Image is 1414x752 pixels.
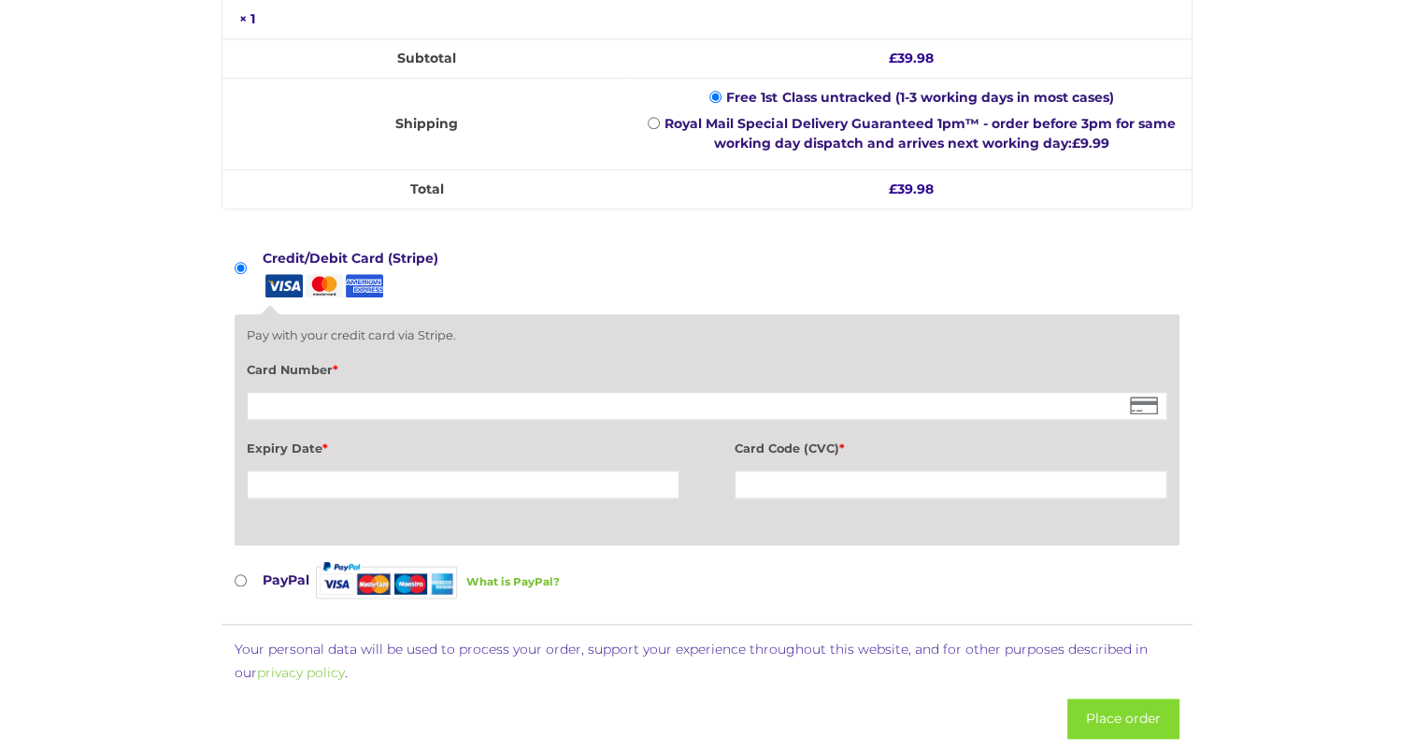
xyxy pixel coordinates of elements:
label: Card Number [247,358,338,383]
span: £ [889,181,897,197]
label: Royal Mail Special Delivery Guaranteed 1pm™ - order before 3pm for same working day dispatch and ... [664,115,1175,152]
img: American Express [343,274,383,297]
bdi: 9.99 [1071,135,1108,152]
th: Shipping [222,78,631,169]
bdi: 39.98 [889,181,934,197]
iframe: Secure CVC input frame [740,476,1162,493]
th: Total [222,169,631,209]
iframe: Secure expiration date input frame [252,476,674,493]
iframe: Secure card number input frame [252,398,1162,414]
th: Subtotal [222,38,631,78]
label: Card Code (CVC) [735,437,845,461]
span: £ [1071,135,1079,152]
strong: × 1 [239,10,255,27]
a: What is PayPal? [466,557,560,606]
label: Free 1st Class untracked (1-3 working days in most cases) [726,89,1113,106]
button: Place order [1067,699,1179,739]
label: Expiry Date [247,437,328,461]
img: Mastercard [303,274,343,297]
img: PayPal acceptance mark [316,556,457,604]
img: Visa [263,274,303,297]
span: £ [889,50,897,66]
p: Pay with your credit card via Stripe. [247,326,1167,344]
a: privacy policy [257,664,345,681]
p: Your personal data will be used to process your order, support your experience throughout this we... [235,638,1179,685]
label: Credit/Debit Card (Stripe) [263,245,447,297]
bdi: 39.98 [889,50,934,66]
label: PayPal [263,557,560,606]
